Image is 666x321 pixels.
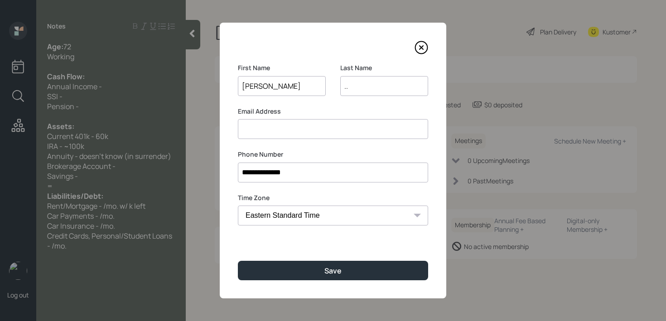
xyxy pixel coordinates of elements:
[324,266,342,276] div: Save
[238,193,428,202] label: Time Zone
[340,63,428,72] label: Last Name
[238,107,428,116] label: Email Address
[238,261,428,280] button: Save
[238,63,326,72] label: First Name
[238,150,428,159] label: Phone Number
